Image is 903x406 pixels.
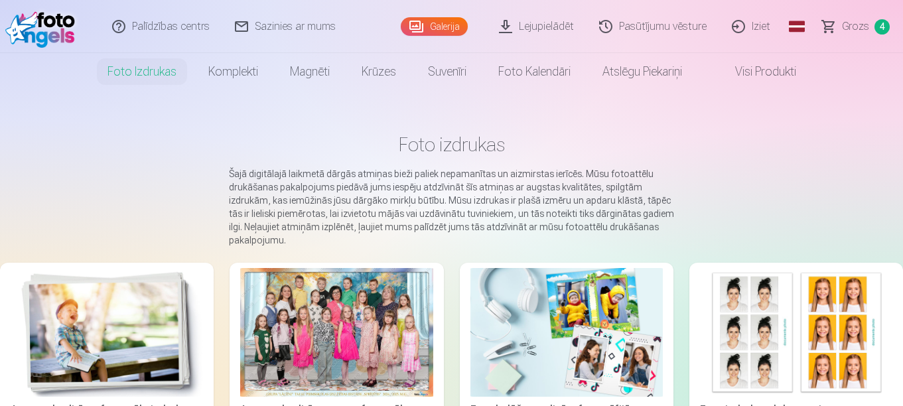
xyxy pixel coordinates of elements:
[346,53,412,90] a: Krūzes
[412,53,482,90] a: Suvenīri
[842,19,869,34] span: Grozs
[587,53,698,90] a: Atslēgu piekariņi
[192,53,274,90] a: Komplekti
[92,53,192,90] a: Foto izdrukas
[274,53,346,90] a: Magnēti
[5,5,82,48] img: /fa1
[229,167,675,247] p: Šajā digitālajā laikmetā dārgās atmiņas bieži paliek nepamanītas un aizmirstas ierīcēs. Mūsu foto...
[482,53,587,90] a: Foto kalendāri
[700,268,892,397] img: Foto izdrukas dokumentiem
[11,133,892,157] h1: Foto izdrukas
[401,17,468,36] a: Galerija
[470,268,663,397] img: Foto kolāža no divām fotogrāfijām
[874,19,890,34] span: 4
[698,53,812,90] a: Visi produkti
[11,268,203,397] img: Augstas kvalitātes fotoattēlu izdrukas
